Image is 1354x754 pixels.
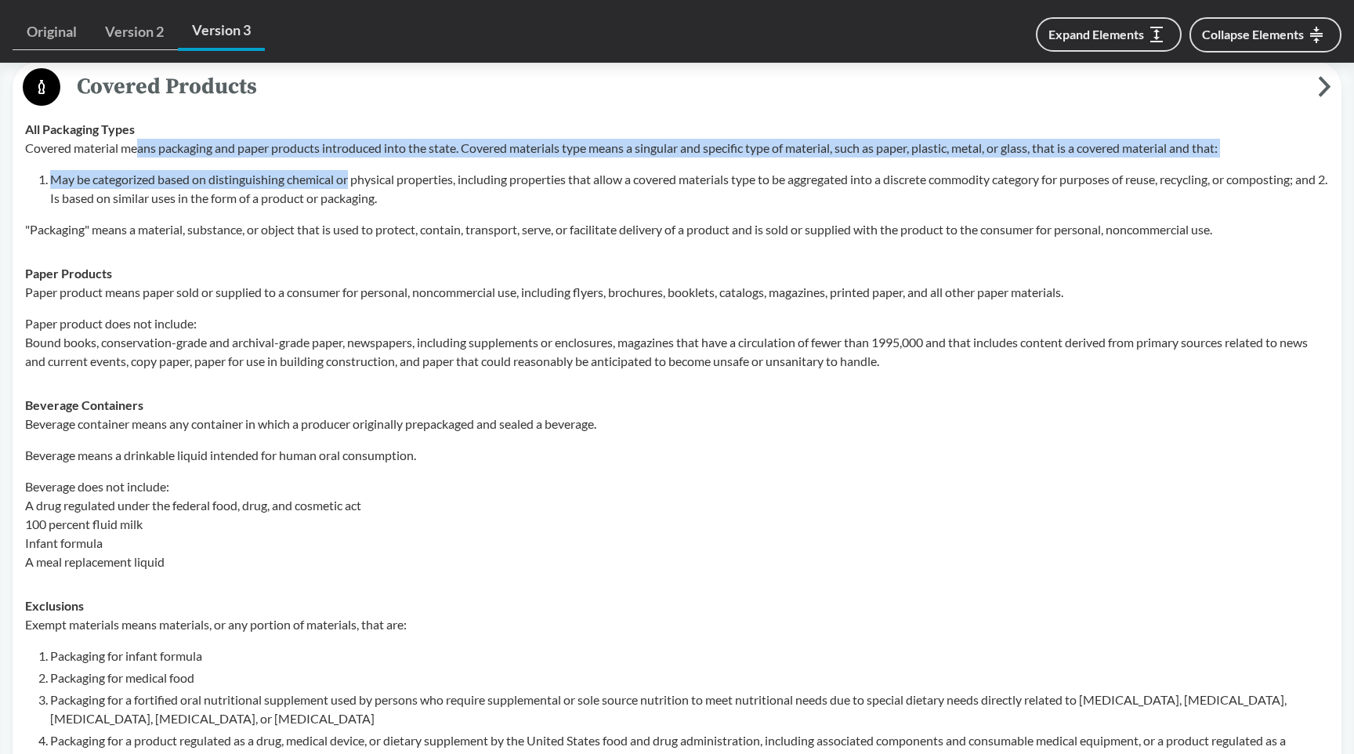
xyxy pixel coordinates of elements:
button: Covered Products [18,67,1336,107]
p: Paper product means paper sold or supplied to a consumer for personal, noncommercial use, includi... [25,283,1329,302]
a: Version 3 [178,13,265,51]
p: Covered material means packaging and paper products introduced into the state. Covered materials ... [25,139,1329,158]
button: Collapse Elements [1189,17,1341,53]
strong: Beverage Containers [25,397,143,412]
li: Packaging for infant formula [50,647,1329,665]
a: Original [13,14,91,50]
li: May be categorized based on distinguishing chemical or physical properties, including properties ... [50,170,1329,208]
p: Beverage container means any container in which a producer originally prepackaged and sealed a be... [25,415,1329,433]
li: Packaging for medical food [50,669,1329,687]
p: Beverage means a drinkable liquid intended for human oral consumption. [25,446,1329,465]
strong: All Packaging Types [25,121,135,136]
p: Exempt materials means materials, or any portion of materials, that are: [25,615,1329,634]
strong: Exclusions [25,598,84,613]
p: "Packaging" means a material, substance, or object that is used to protect, contain, transport, s... [25,220,1329,239]
button: Expand Elements [1036,17,1182,52]
p: Beverage does not include: A drug regulated under the federal food, drug, and cosmetic act 100 pe... [25,477,1329,571]
strong: Paper Products [25,266,112,281]
a: Version 2 [91,14,178,50]
p: Paper product does not include: Bound books, conservation-grade and archival-grade paper, newspap... [25,314,1329,371]
span: Covered Products [60,69,1318,104]
li: Packaging for a fortified oral nutritional supplement used by persons who require supplemental or... [50,691,1329,728]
